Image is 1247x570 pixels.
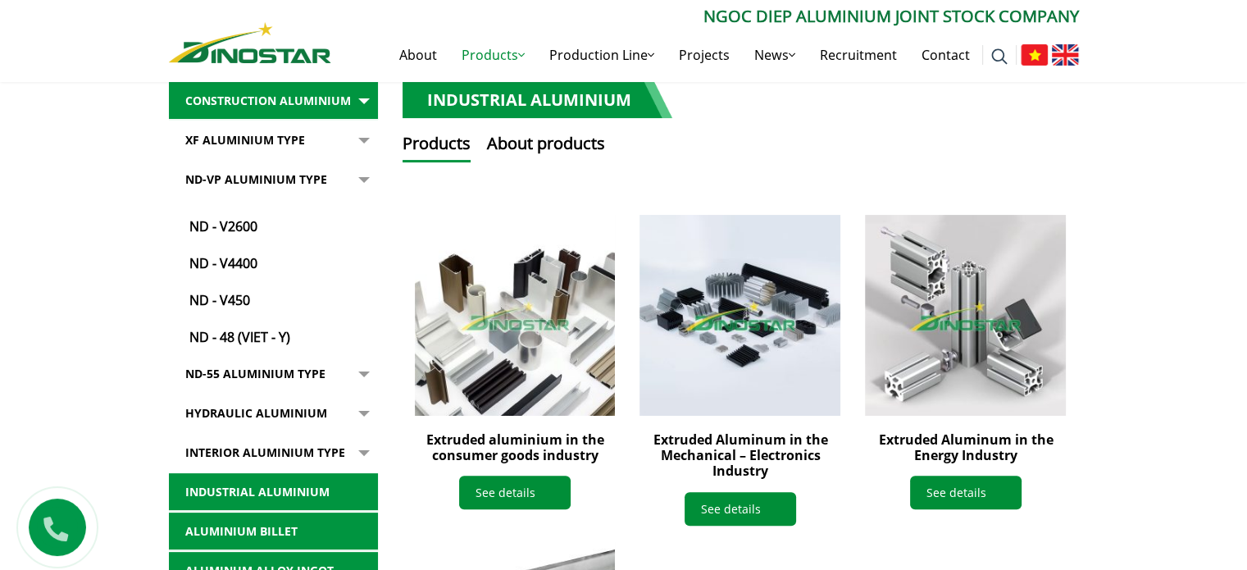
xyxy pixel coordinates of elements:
a: Contact [909,29,982,81]
a: Production Line [537,29,667,81]
a: ND-VP Aluminium type [169,161,378,198]
a: Interior Aluminium Type [169,434,378,472]
a: Projects [667,29,742,81]
img: search [991,48,1008,65]
a: ND - V450 [177,274,378,311]
a: Construction Aluminium [169,82,378,120]
a: Aluminium billet [169,513,378,550]
img: Extruded aluminium in the consumer goods industry [415,215,616,416]
a: ND-55 Aluminium type [169,355,378,393]
a: Products [449,29,537,81]
img: Tiếng Việt [1021,44,1048,66]
img: Extruded Aluminum in the Mechanical – Electronics Industry [639,215,840,416]
a: Industrial aluminium [169,473,378,511]
button: Products [403,131,471,162]
a: ND - 48 (Viet - Y) [177,311,378,347]
img: Extruded Aluminum in the Energy Industry [865,215,1066,416]
a: ND - V4400 [177,237,378,274]
p: Ngoc Diep Aluminium Joint Stock Company [331,4,1079,29]
a: News [742,29,808,81]
a: See details [910,476,1022,509]
button: About products [487,131,605,162]
a: Extruded Aluminum in the Mechanical – Electronics Industry [653,431,827,480]
a: XF Aluminium type [169,121,378,159]
a: About [387,29,449,81]
h1: Industrial aluminium [403,82,672,118]
a: Extruded aluminium in the consumer goods industry [426,431,603,464]
a: Extruded Aluminum in the Energy Industry [878,431,1053,464]
a: Recruitment [808,29,909,81]
a: See details [685,492,796,526]
img: Nhôm Dinostar [169,22,331,63]
a: See details [459,476,571,509]
a: ND - V2600 [177,200,378,237]
a: Hydraulic Aluminium [169,394,378,432]
img: English [1052,44,1079,66]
